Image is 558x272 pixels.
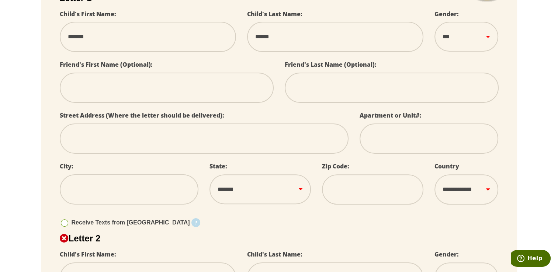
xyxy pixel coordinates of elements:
[360,111,422,119] label: Apartment or Unit#:
[434,10,459,18] label: Gender:
[72,219,190,226] span: Receive Texts from [GEOGRAPHIC_DATA]
[511,250,551,268] iframe: Opens a widget where you can find more information
[60,111,224,119] label: Street Address (Where the letter should be delivered):
[247,10,302,18] label: Child's Last Name:
[285,60,377,69] label: Friend's Last Name (Optional):
[434,162,459,170] label: Country
[60,162,73,170] label: City:
[209,162,227,170] label: State:
[60,10,116,18] label: Child's First Name:
[60,60,153,69] label: Friend's First Name (Optional):
[247,250,302,258] label: Child's Last Name:
[434,250,459,258] label: Gender:
[60,233,499,244] h2: Letter 2
[60,250,116,258] label: Child's First Name:
[322,162,349,170] label: Zip Code:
